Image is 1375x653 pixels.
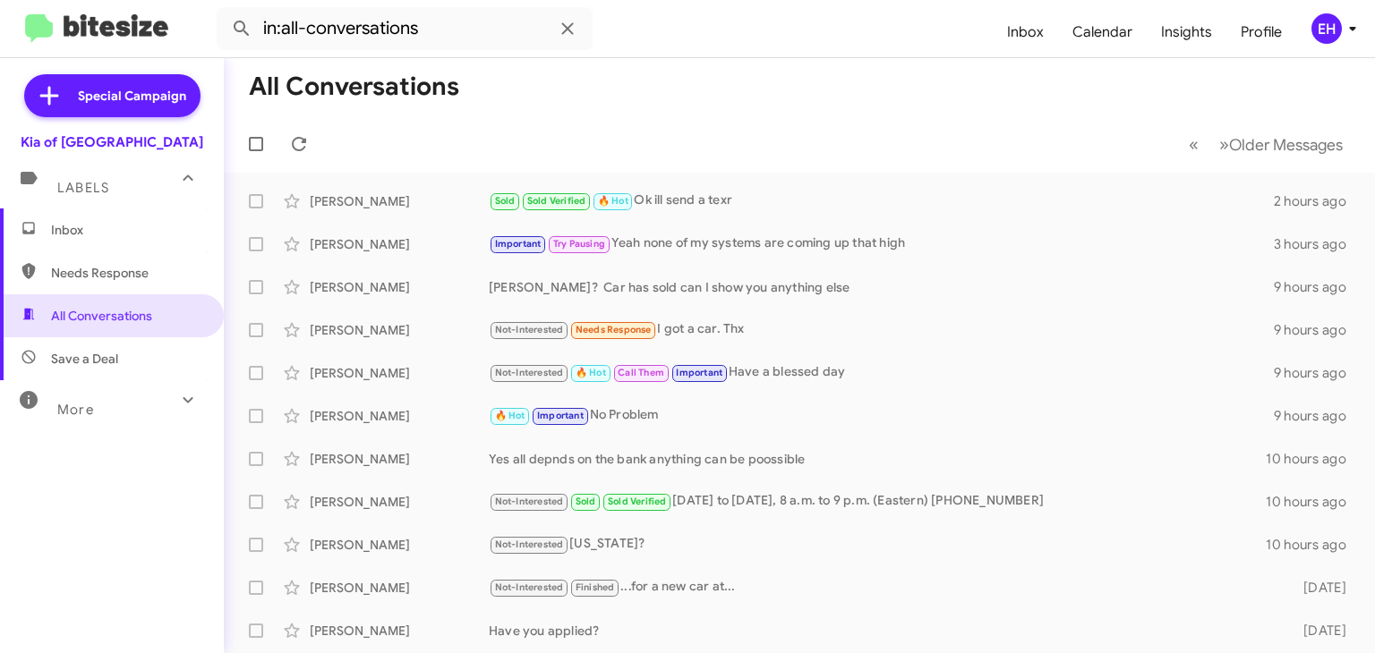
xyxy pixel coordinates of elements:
div: [PERSON_NAME] [310,321,489,339]
div: 9 hours ago [1274,321,1361,339]
span: Important [495,238,542,250]
div: [PERSON_NAME]? Car has sold can I show you anything else [489,278,1274,296]
div: [US_STATE]? [489,534,1266,555]
div: [PERSON_NAME] [310,450,489,468]
div: [PERSON_NAME] [310,622,489,640]
span: Special Campaign [78,87,186,105]
span: « [1189,133,1199,156]
div: [DATE] [1281,622,1361,640]
span: Finished [576,581,615,593]
span: Not-Interested [495,539,564,550]
div: Kia of [GEOGRAPHIC_DATA] [21,133,203,151]
span: Labels [57,180,109,196]
span: Important [676,367,722,378]
a: Calendar [1058,6,1147,58]
div: [PERSON_NAME] [310,192,489,210]
span: Sold [495,195,516,207]
div: [PERSON_NAME] [310,278,489,296]
button: EH [1296,13,1355,44]
div: 10 hours ago [1266,536,1361,554]
span: Not-Interested [495,496,564,507]
span: Needs Response [576,324,652,335]
div: 9 hours ago [1274,364,1361,382]
span: Older Messages [1229,135,1343,155]
div: 10 hours ago [1266,450,1361,468]
span: Try Pausing [553,238,605,250]
div: [PERSON_NAME] [310,364,489,382]
span: Needs Response [51,264,203,282]
div: 10 hours ago [1266,493,1361,511]
a: Inbox [993,6,1058,58]
h1: All Conversations [249,72,459,101]
div: [DATE] to [DATE], 8 a.m. to 9 p.m. (Eastern) [PHONE_NUMBER] [489,491,1266,512]
span: 🔥 Hot [576,367,606,378]
button: Previous [1178,126,1209,163]
nav: Page navigation example [1179,126,1354,163]
div: Yeah none of my systems are coming up that high [489,233,1274,254]
div: 2 hours ago [1274,192,1361,210]
div: No Problem [489,405,1274,426]
span: Inbox [51,221,203,239]
div: [PERSON_NAME] [310,493,489,511]
span: Sold Verified [527,195,586,207]
span: Sold [576,496,596,507]
span: » [1219,133,1229,156]
div: EH [1311,13,1342,44]
span: 🔥 Hot [495,410,525,421]
div: 3 hours ago [1274,235,1361,253]
div: Have a blessed day [489,362,1274,383]
div: [PERSON_NAME] [310,235,489,253]
div: 9 hours ago [1274,278,1361,296]
span: All Conversations [51,307,152,325]
span: Not-Interested [495,581,564,593]
div: Yes all depnds on the bank anything can be poossible [489,450,1266,468]
div: I got a car. Thx [489,319,1274,340]
div: [PERSON_NAME] [310,407,489,425]
div: ...for a new car at... [489,577,1281,598]
span: Sold Verified [608,496,667,507]
button: Next [1208,126,1354,163]
span: Call Them [618,367,664,378]
a: Special Campaign [24,74,201,117]
div: [DATE] [1281,579,1361,597]
div: Have you applied? [489,622,1281,640]
span: Not-Interested [495,324,564,335]
div: [PERSON_NAME] [310,579,489,597]
div: [PERSON_NAME] [310,536,489,554]
span: 🔥 Hot [598,195,628,207]
div: Ok ill send a texr [489,191,1274,211]
span: More [57,402,94,418]
span: Not-Interested [495,367,564,378]
a: Profile [1226,6,1296,58]
span: Important [537,410,584,421]
a: Insights [1147,6,1226,58]
span: Save a Deal [51,350,118,368]
div: 9 hours ago [1274,407,1361,425]
input: Search [217,7,593,50]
